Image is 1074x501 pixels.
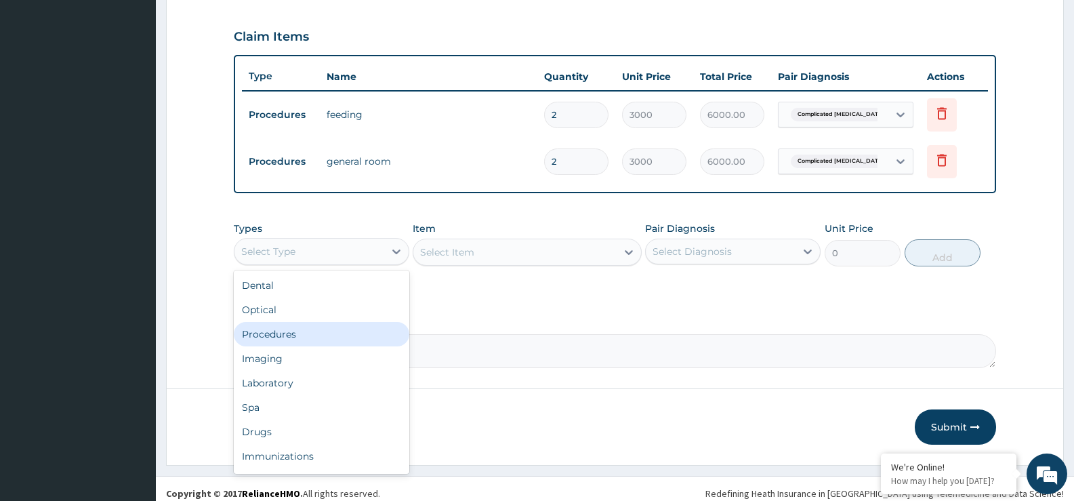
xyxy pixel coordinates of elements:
td: general room [320,148,537,175]
th: Pair Diagnosis [771,63,920,90]
div: Dental [234,273,409,298]
div: We're Online! [891,461,1006,473]
label: Pair Diagnosis [645,222,715,235]
a: RelianceHMO [242,487,300,500]
span: We're online! [79,159,187,296]
div: Immunizations [234,444,409,468]
td: Procedures [242,149,320,174]
th: Unit Price [615,63,693,90]
label: Types [234,223,262,235]
label: Comment [234,315,996,327]
textarea: Type your message and hit 'Enter' [7,346,258,394]
th: Name [320,63,537,90]
div: Chat with us now [70,76,228,94]
td: Procedures [242,102,320,127]
span: Complicated [MEDICAL_DATA] [791,108,891,121]
th: Type [242,64,320,89]
button: Submit [915,409,996,445]
td: feeding [320,101,537,128]
img: d_794563401_company_1708531726252_794563401 [25,68,55,102]
th: Actions [920,63,988,90]
div: Procedures [234,322,409,346]
p: How may I help you today? [891,475,1006,487]
div: Laboratory [234,371,409,395]
div: Others [234,468,409,493]
th: Quantity [537,63,615,90]
th: Total Price [693,63,771,90]
div: Select Type [241,245,295,258]
label: Item [413,222,436,235]
div: Select Diagnosis [653,245,732,258]
div: Imaging [234,346,409,371]
div: Minimize live chat window [222,7,255,39]
button: Add [905,239,980,266]
div: Optical [234,298,409,322]
strong: Copyright © 2017 . [166,487,303,500]
div: Spa [234,395,409,420]
span: Complicated [MEDICAL_DATA] [791,155,891,168]
div: Redefining Heath Insurance in [GEOGRAPHIC_DATA] using Telemedicine and Data Science! [705,487,1064,500]
div: Drugs [234,420,409,444]
h3: Claim Items [234,30,309,45]
label: Unit Price [825,222,873,235]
